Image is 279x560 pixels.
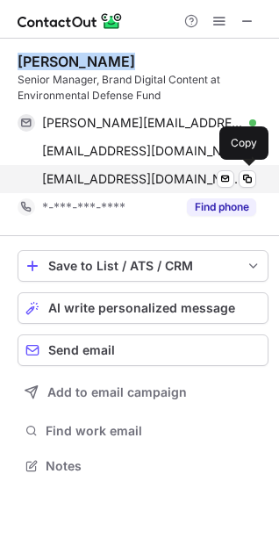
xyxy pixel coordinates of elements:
img: ContactOut v5.3.10 [18,11,123,32]
div: Senior Manager, Brand Digital Content at Environmental Defense Fund [18,72,268,104]
div: Save to List / ATS / CRM [48,259,238,273]
button: save-profile-one-click [18,250,268,282]
button: Add to email campaign [18,377,268,408]
span: Notes [46,458,261,474]
span: [EMAIL_ADDRESS][DOMAIN_NAME] [42,143,243,159]
button: Send email [18,334,268,366]
span: AI write personalized message [48,301,235,315]
button: Find work email [18,419,268,443]
div: [PERSON_NAME] [18,53,135,70]
span: Add to email campaign [47,385,187,399]
span: [EMAIL_ADDRESS][DOMAIN_NAME] [42,171,243,187]
span: [PERSON_NAME][EMAIL_ADDRESS][PERSON_NAME][DOMAIN_NAME] [42,115,243,131]
button: Notes [18,454,268,478]
span: Find work email [46,423,261,439]
span: Send email [48,343,115,357]
button: Reveal Button [187,198,256,216]
button: AI write personalized message [18,292,268,324]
